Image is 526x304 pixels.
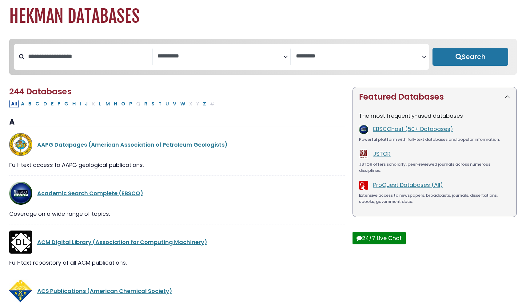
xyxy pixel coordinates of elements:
[9,259,345,267] div: Full-text repository of all ACM publications.
[201,100,208,108] button: Filter Results Z
[127,100,134,108] button: Filter Results P
[97,100,103,108] button: Filter Results L
[432,48,508,66] button: Submit for Search Results
[9,86,72,97] span: 244 Databases
[78,100,83,108] button: Filter Results I
[34,100,41,108] button: Filter Results C
[373,125,453,133] a: EBSCOhost (50+ Databases)
[26,100,33,108] button: Filter Results B
[359,161,510,173] div: JSTOR offers scholarly, peer-reviewed journals across numerous disciplines.
[157,100,163,108] button: Filter Results T
[149,100,156,108] button: Filter Results S
[9,100,217,107] div: Alpha-list to filter by first letter of database name
[19,100,26,108] button: Filter Results A
[359,112,510,120] p: The most frequently-used databases
[359,136,510,143] div: Powerful platform with full-text databases and popular information.
[9,161,345,169] div: Full-text access to AAPG geological publications.
[373,150,391,158] a: JSTOR
[42,100,49,108] button: Filter Results D
[157,53,283,60] textarea: Search
[112,100,119,108] button: Filter Results N
[37,287,172,295] a: ACS Publications (American Chemical Society)
[353,232,406,244] button: 24/7 Live Chat
[164,100,171,108] button: Filter Results U
[37,189,143,197] a: Academic Search Complete (EBSCO)
[359,192,510,204] div: Extensive access to newspapers, broadcasts, journals, dissertations, ebooks, government docs.
[119,100,127,108] button: Filter Results O
[56,100,62,108] button: Filter Results F
[353,87,516,107] button: Featured Databases
[9,118,345,127] h3: A
[9,100,19,108] button: All
[37,238,207,246] a: ACM Digital Library (Association for Computing Machinery)
[9,39,517,75] nav: Search filters
[70,100,78,108] button: Filter Results H
[104,100,112,108] button: Filter Results M
[62,100,70,108] button: Filter Results G
[49,100,55,108] button: Filter Results E
[83,100,90,108] button: Filter Results J
[9,210,345,218] div: Coverage on a wide range of topics.
[373,181,443,189] a: ProQuest Databases (All)
[142,100,149,108] button: Filter Results R
[171,100,178,108] button: Filter Results V
[296,53,422,60] textarea: Search
[24,51,152,61] input: Search database by title or keyword
[9,6,517,27] h1: Hekman Databases
[178,100,187,108] button: Filter Results W
[37,141,228,148] a: AAPG Datapages (American Association of Petroleum Geologists)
